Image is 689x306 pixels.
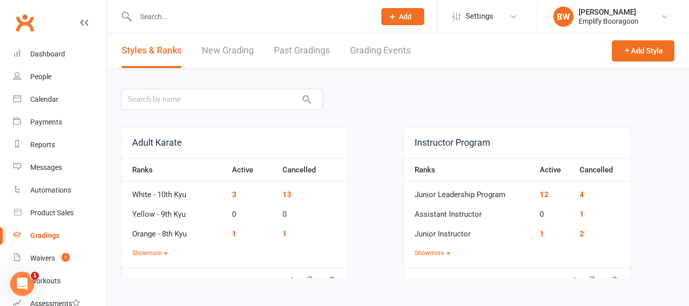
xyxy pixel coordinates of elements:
[381,8,424,25] button: Add
[122,33,182,68] a: Styles & Ranks
[121,89,323,110] input: Search by name
[31,272,39,280] span: 1
[13,66,106,88] a: People
[122,201,227,221] td: Yellow - 9th Kyu
[30,277,61,285] div: Workouts
[553,7,573,27] div: BW
[122,221,227,240] td: Orange - 8th Kyu
[227,158,277,181] th: Active
[13,202,106,224] a: Product Sales
[30,95,59,103] div: Calendar
[30,209,74,217] div: Product Sales
[12,10,37,35] a: Clubworx
[13,179,106,202] a: Automations
[580,190,584,199] a: 4
[404,158,535,181] th: Ranks
[13,156,106,179] a: Messages
[13,43,106,66] a: Dashboard
[30,50,65,58] div: Dashboard
[13,224,106,247] a: Gradings
[202,33,254,68] a: New Grading
[30,163,62,171] div: Messages
[30,73,51,81] div: People
[282,229,287,238] a: 1
[122,128,348,158] a: Adult Karate
[132,249,168,258] button: Showmore
[579,17,639,26] div: Emplify Booragoon
[404,201,535,221] td: Assistant Instructor
[13,111,106,134] a: Payments
[282,190,292,199] a: 13
[580,229,584,238] a: 2
[13,134,106,156] a: Reports
[62,253,70,262] span: 1
[404,128,630,158] a: Instructor Program
[30,118,62,126] div: Payments
[30,186,71,194] div: Automations
[540,229,544,238] a: 1
[30,254,55,262] div: Waivers
[404,181,535,201] td: Junior Leadership Program
[13,270,106,292] a: Workouts
[399,13,412,21] span: Add
[277,158,348,181] th: Cancelled
[133,10,368,24] input: Search...
[232,190,237,199] a: 3
[232,229,237,238] a: 1
[466,5,493,28] span: Settings
[579,8,639,17] div: [PERSON_NAME]
[13,247,106,270] a: Waivers 1
[612,40,674,62] button: Add Style
[404,221,535,240] td: Junior Instructor
[227,201,277,221] td: 0
[30,231,60,239] div: Gradings
[122,181,227,201] td: White - 10th Kyu
[535,201,575,221] td: 0
[350,33,411,68] a: Grading Events
[10,272,34,296] iframe: Intercom live chat
[122,158,227,181] th: Ranks
[535,158,575,181] th: Active
[30,141,55,149] div: Reports
[274,33,330,68] a: Past Gradings
[540,190,549,199] a: 12
[13,88,106,111] a: Calendar
[415,249,450,258] button: Showmore
[575,158,630,181] th: Cancelled
[580,210,584,219] a: 1
[277,201,348,221] td: 0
